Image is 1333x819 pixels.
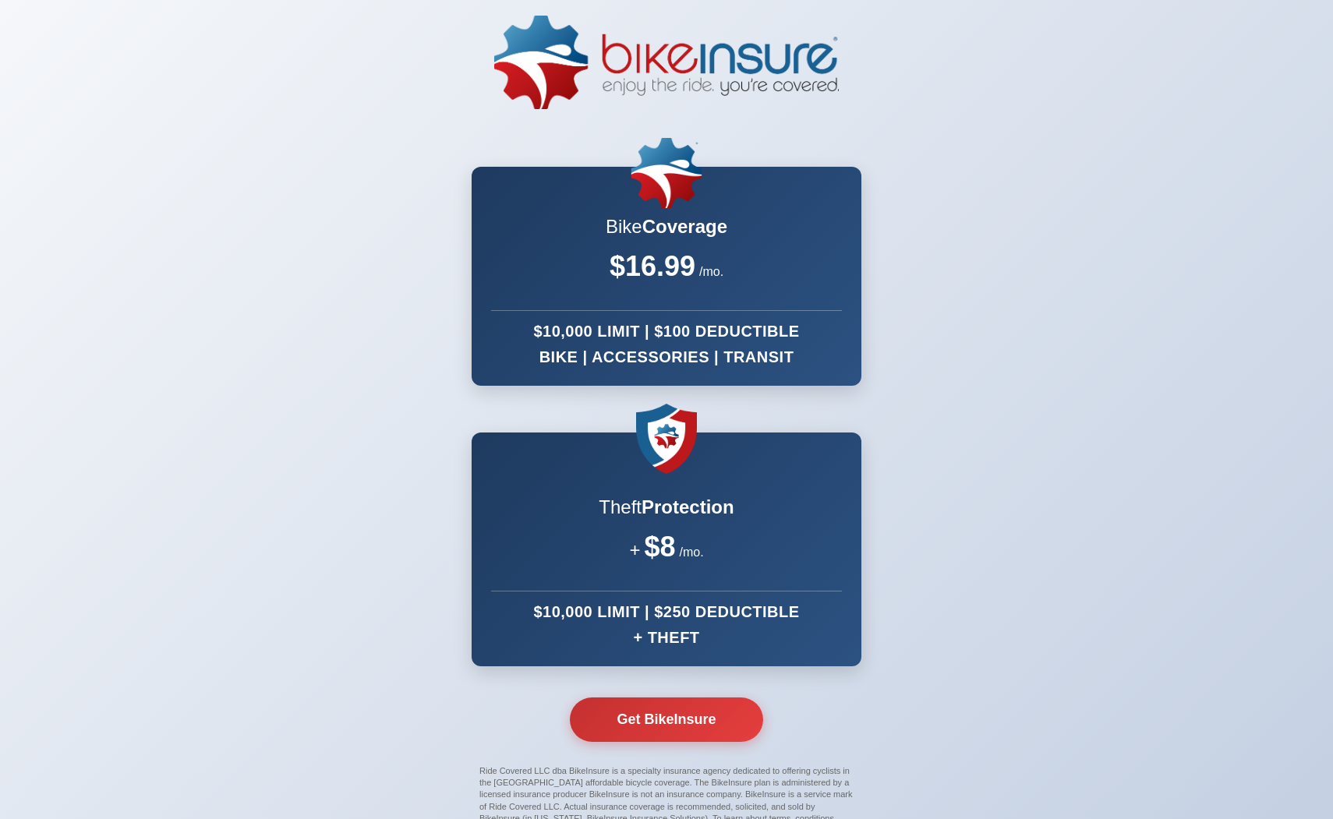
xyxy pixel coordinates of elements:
[606,216,727,238] h2: Bike
[570,697,762,742] button: Get BikeInsure
[491,603,842,621] div: $10,000 LIMIT | $250 DEDUCTIBLE
[491,348,842,366] div: BIKE | ACCESSORIES | TRANSIT
[491,629,842,647] div: + THEFT
[494,16,839,109] img: BikeInsure Logo
[624,138,709,208] img: BikeInsure
[642,496,734,517] span: Protection
[644,531,675,563] span: $8
[629,539,640,561] span: +
[599,496,734,519] h2: Theft
[636,404,697,474] img: BikeInsure
[610,250,695,283] span: $16.99
[699,265,723,279] span: /mo.
[491,323,842,341] div: $10,000 LIMIT | $100 DEDUCTIBLE
[679,545,703,560] span: /mo.
[642,216,727,237] span: Coverage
